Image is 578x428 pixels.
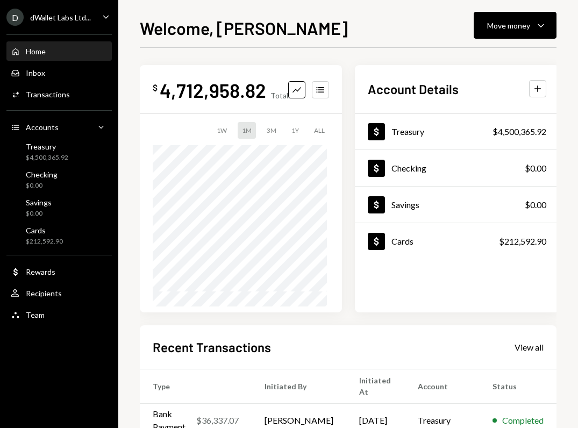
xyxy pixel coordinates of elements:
[391,236,413,246] div: Cards
[30,13,91,22] div: dWallet Labs Ltd...
[26,142,68,151] div: Treasury
[153,82,158,93] div: $
[238,122,256,139] div: 1M
[6,195,112,220] a: Savings$0.00
[26,198,52,207] div: Savings
[6,167,112,192] a: Checking$0.00
[26,170,58,179] div: Checking
[270,91,288,100] div: Total
[6,9,24,26] div: D
[355,113,559,149] a: Treasury$4,500,365.92
[480,369,556,403] th: Status
[368,80,459,98] h2: Account Details
[26,226,63,235] div: Cards
[26,181,58,190] div: $0.00
[405,369,480,403] th: Account
[26,267,55,276] div: Rewards
[6,283,112,303] a: Recipients
[6,84,112,104] a: Transactions
[26,47,46,56] div: Home
[499,235,546,248] div: $212,592.90
[525,162,546,175] div: $0.00
[6,139,112,165] a: Treasury$4,500,365.92
[355,223,559,259] a: Cards$212,592.90
[515,342,544,353] div: View all
[391,199,419,210] div: Savings
[26,209,52,218] div: $0.00
[160,78,266,102] div: 4,712,958.82
[26,310,45,319] div: Team
[26,289,62,298] div: Recipients
[26,90,70,99] div: Transactions
[487,20,530,31] div: Move money
[140,369,252,403] th: Type
[391,126,424,137] div: Treasury
[26,123,59,132] div: Accounts
[346,369,405,403] th: Initiated At
[6,41,112,61] a: Home
[212,122,231,139] div: 1W
[262,122,281,139] div: 3M
[6,305,112,324] a: Team
[391,163,426,173] div: Checking
[6,63,112,82] a: Inbox
[26,237,63,246] div: $212,592.90
[26,68,45,77] div: Inbox
[474,12,556,39] button: Move money
[26,153,68,162] div: $4,500,365.92
[355,187,559,223] a: Savings$0.00
[140,17,348,39] h1: Welcome, [PERSON_NAME]
[287,122,303,139] div: 1Y
[6,223,112,248] a: Cards$212,592.90
[493,125,546,138] div: $4,500,365.92
[355,150,559,186] a: Checking$0.00
[502,414,544,427] div: Completed
[525,198,546,211] div: $0.00
[515,341,544,353] a: View all
[153,338,271,356] h2: Recent Transactions
[6,262,112,281] a: Rewards
[252,369,346,403] th: Initiated By
[6,117,112,137] a: Accounts
[196,414,239,427] div: $36,337.07
[310,122,329,139] div: ALL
